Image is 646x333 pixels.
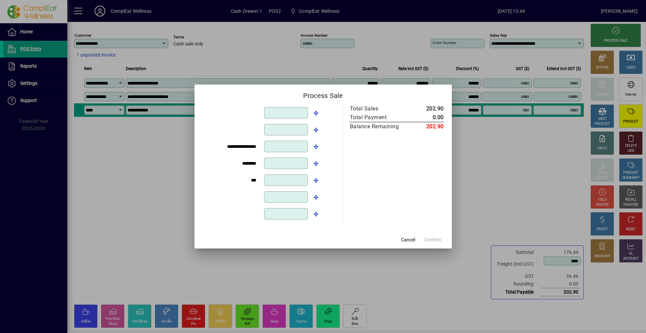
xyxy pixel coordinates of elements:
[350,113,413,122] td: Total Payment
[397,234,419,246] button: Cancel
[350,123,406,131] div: Balance Remaining
[413,122,444,131] td: 202.90
[350,104,413,113] td: Total Sales
[401,236,415,243] span: Cancel
[413,113,444,122] td: 0.00
[413,104,444,113] td: 202.90
[194,85,452,104] h2: Process Sale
